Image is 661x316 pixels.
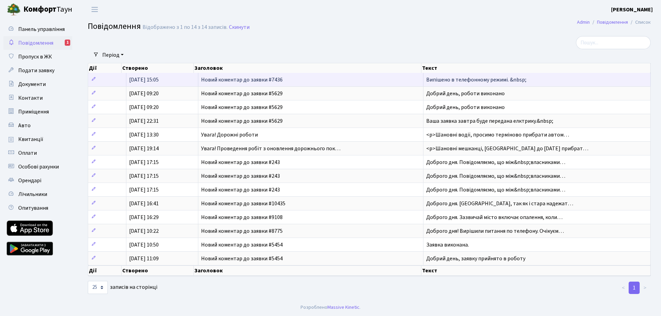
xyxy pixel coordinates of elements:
[426,186,565,194] span: Доброго дня. Повідомляємо, що між&nbsp;власниками…
[201,117,283,125] span: Новий коментар до заявки #5629
[88,63,122,73] th: Дії
[18,163,59,171] span: Особові рахунки
[88,281,157,294] label: записів на сторінці
[426,159,565,166] span: Доброго дня. Повідомляємо, що між&nbsp;власниками…
[421,265,651,276] th: Текст
[88,20,141,32] span: Повідомлення
[426,117,553,125] span: Ваша заявка завтра буде передана елктрику.&nbsp;
[201,145,340,152] span: Увага! Проведення робіт з оновлення дорожнього пок…
[129,214,159,221] span: [DATE] 16:29
[426,255,525,262] span: Добрий день, заявку прийнято в роботу
[129,172,159,180] span: [DATE] 17:15
[611,6,653,14] a: [PERSON_NAME]
[3,119,72,132] a: Авто
[577,19,590,26] a: Admin
[194,265,421,276] th: Заголовок
[426,172,565,180] span: Доброго дня. Повідомляємо, що між&nbsp;власниками…
[201,255,283,262] span: Новий коментар до заявки #5454
[3,160,72,174] a: Особові рахунки
[129,241,159,249] span: [DATE] 10:50
[18,177,41,184] span: Орендарі
[426,241,469,249] span: Заявка виконана.
[426,131,569,139] span: <p>Шановні водії, просимо терміново прибрати автом…
[426,145,588,152] span: <p>Шановні мешканці, [GEOGRAPHIC_DATA] до [DATE] прибрат…
[129,255,159,262] span: [DATE] 11:09
[426,103,505,111] span: Добрий день, роботи виконано
[201,172,280,180] span: Новий коментар до заявки #243
[129,90,159,97] span: [DATE] 09:20
[122,265,194,276] th: Створено
[3,91,72,105] a: Контакти
[129,145,159,152] span: [DATE] 19:14
[201,90,283,97] span: Новий коментар до заявки #5629
[3,64,72,77] a: Подати заявку
[129,159,159,166] span: [DATE] 17:15
[18,149,37,157] span: Оплати
[88,265,122,276] th: Дії
[3,36,72,50] a: Повідомлення1
[229,24,250,31] a: Скинути
[201,76,283,84] span: Новий коментар до заявки #7436
[201,159,280,166] span: Новий коментар до заявки #243
[301,304,360,311] div: Розроблено .
[327,304,359,311] a: Massive Kinetic
[18,25,65,33] span: Панель управління
[129,76,159,84] span: [DATE] 15:05
[597,19,628,26] a: Повідомлення
[129,227,159,235] span: [DATE] 10:22
[18,190,47,198] span: Лічильники
[3,201,72,215] a: Опитування
[567,15,661,30] nav: breadcrumb
[421,63,651,73] th: Текст
[129,117,159,125] span: [DATE] 22:31
[129,186,159,194] span: [DATE] 17:15
[611,6,653,13] b: [PERSON_NAME]
[18,108,49,116] span: Приміщення
[18,80,46,88] span: Документи
[3,146,72,160] a: Оплати
[201,214,283,221] span: Новий коментар до заявки #9108
[426,227,564,235] span: Доброго дня! Вирішили питання по телефону. Очікуєм…
[143,24,228,31] div: Відображено з 1 по 14 з 14 записів.
[201,131,258,139] span: Увага! Дорожні роботи
[86,4,103,15] button: Переключити навігацію
[194,63,421,73] th: Заголовок
[99,49,126,61] a: Період
[23,4,56,15] b: Комфорт
[3,187,72,201] a: Лічильники
[7,3,21,17] img: logo.png
[3,105,72,119] a: Приміщення
[122,63,194,73] th: Створено
[628,19,651,26] li: Список
[129,200,159,207] span: [DATE] 16:41
[576,36,651,49] input: Пошук...
[23,4,72,15] span: Таун
[18,67,54,74] span: Подати заявку
[426,76,526,84] span: Випішено в телефонному режимі. &nbsp;
[65,40,70,46] div: 1
[426,90,505,97] span: Добрий день, роботи виконано
[629,282,640,294] a: 1
[3,22,72,36] a: Панель управління
[3,132,72,146] a: Квитанції
[426,214,563,221] span: Доброго дня. Зазвичай місто включає опалення, коли…
[18,204,48,212] span: Опитування
[18,39,53,47] span: Повідомлення
[18,122,31,129] span: Авто
[201,200,285,207] span: Новий коментар до заявки #10435
[201,186,280,194] span: Новий коментар до заявки #243
[201,227,283,235] span: Новий коментар до заявки #8775
[88,281,108,294] select: записів на сторінці
[3,174,72,187] a: Орендарі
[18,53,52,61] span: Пропуск в ЖК
[18,94,43,102] span: Контакти
[129,131,159,139] span: [DATE] 13:30
[201,241,283,249] span: Новий коментар до заявки #5454
[3,50,72,64] a: Пропуск в ЖК
[201,103,283,111] span: Новий коментар до заявки #5629
[426,200,573,207] span: Доброго дня. [GEOGRAPHIC_DATA], так як і стара надежат…
[129,103,159,111] span: [DATE] 09:20
[3,77,72,91] a: Документи
[18,135,43,143] span: Квитанції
